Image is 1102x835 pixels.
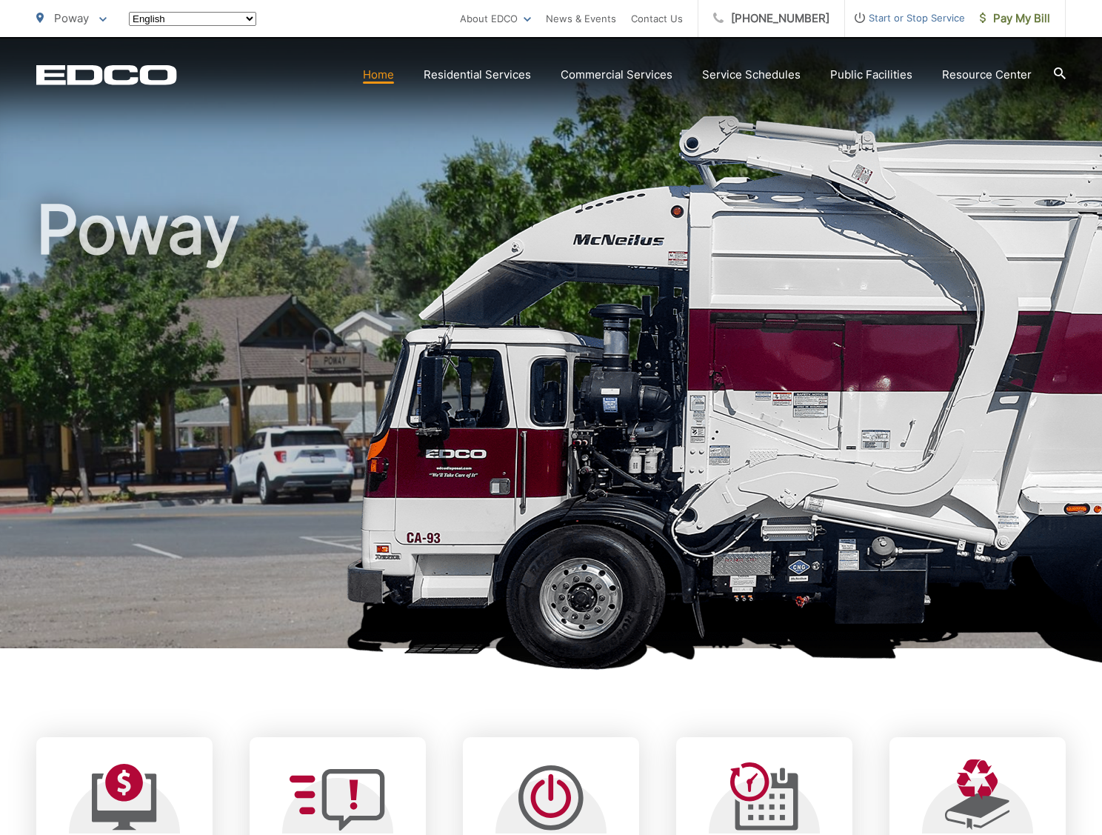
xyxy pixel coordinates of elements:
[942,66,1032,84] a: Resource Center
[36,193,1066,662] h1: Poway
[631,10,683,27] a: Contact Us
[702,66,801,84] a: Service Schedules
[980,10,1050,27] span: Pay My Bill
[561,66,672,84] a: Commercial Services
[830,66,912,84] a: Public Facilities
[363,66,394,84] a: Home
[424,66,531,84] a: Residential Services
[54,11,89,25] span: Poway
[546,10,616,27] a: News & Events
[36,64,177,85] a: EDCD logo. Return to the homepage.
[129,12,256,26] select: Select a language
[460,10,531,27] a: About EDCO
